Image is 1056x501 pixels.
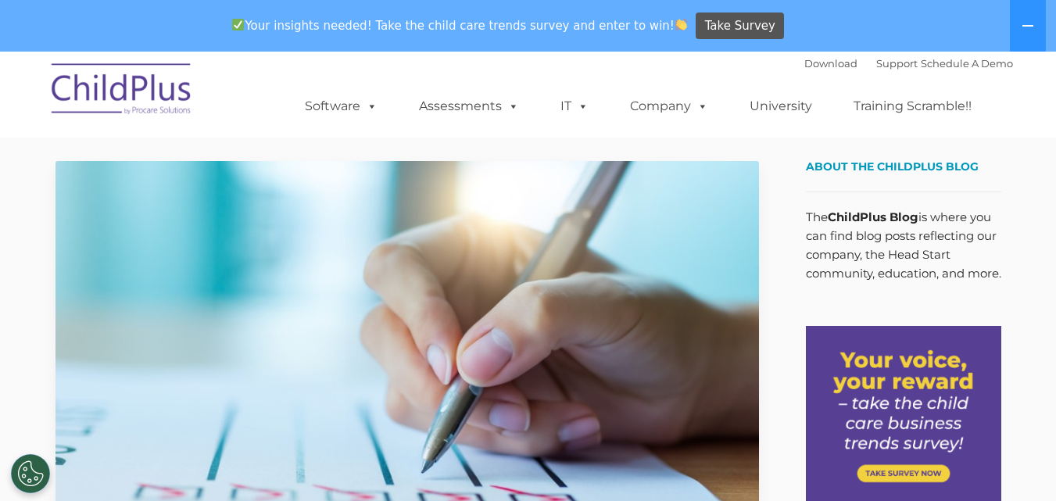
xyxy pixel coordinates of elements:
[806,159,979,174] span: About the ChildPlus Blog
[806,208,1001,283] p: The is where you can find blog posts reflecting our company, the Head Start community, education,...
[545,91,604,122] a: IT
[804,57,857,70] a: Download
[614,91,724,122] a: Company
[921,57,1013,70] a: Schedule A Demo
[289,91,393,122] a: Software
[403,91,535,122] a: Assessments
[44,52,200,131] img: ChildPlus by Procare Solutions
[876,57,918,70] a: Support
[804,57,1013,70] font: |
[734,91,828,122] a: University
[838,91,987,122] a: Training Scramble!!
[828,209,918,224] strong: ChildPlus Blog
[705,13,775,40] span: Take Survey
[11,454,50,493] button: Cookies Settings
[675,19,687,30] img: 👏
[232,19,244,30] img: ✅
[226,10,694,41] span: Your insights needed! Take the child care trends survey and enter to win!
[696,13,784,40] a: Take Survey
